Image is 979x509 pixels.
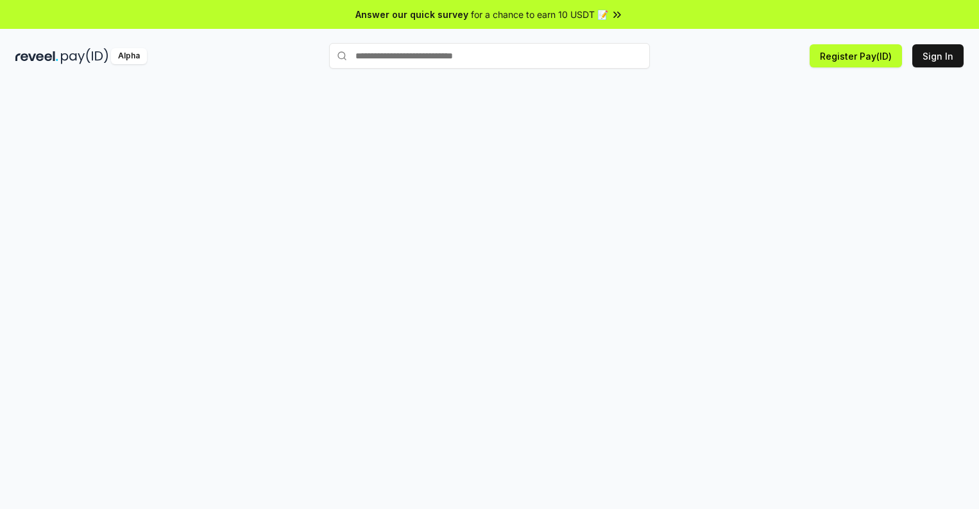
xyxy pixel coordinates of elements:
[912,44,964,67] button: Sign In
[111,48,147,64] div: Alpha
[355,8,468,21] span: Answer our quick survey
[810,44,902,67] button: Register Pay(ID)
[15,48,58,64] img: reveel_dark
[471,8,608,21] span: for a chance to earn 10 USDT 📝
[61,48,108,64] img: pay_id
